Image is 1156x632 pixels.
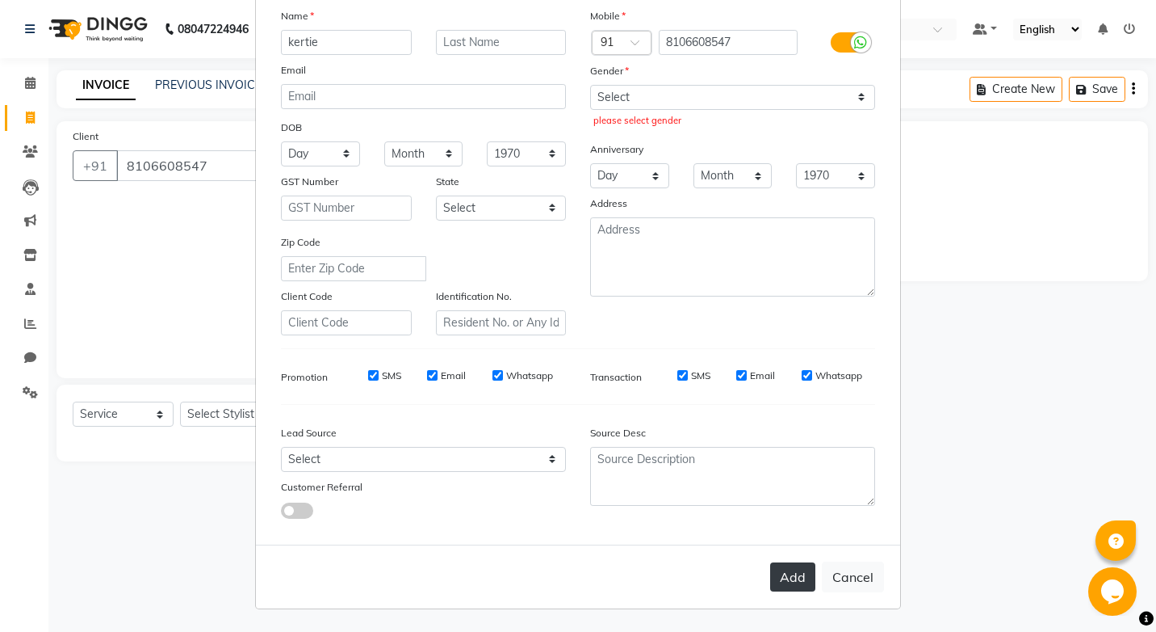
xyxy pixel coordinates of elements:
label: SMS [691,369,710,383]
label: Gender [590,64,629,78]
label: Mobile [590,9,626,23]
label: Lead Source [281,426,337,440]
input: Enter Zip Code [281,256,426,281]
input: Mobile [659,30,798,55]
label: Client Code [281,289,333,304]
input: Resident No. or Any Id [436,310,567,335]
label: Email [281,63,306,78]
input: Last Name [436,30,567,55]
label: Address [590,196,627,211]
label: DOB [281,120,302,135]
label: Customer Referral [281,480,362,495]
label: Email [750,369,775,383]
input: Email [281,84,566,109]
label: Identification No. [436,289,512,304]
button: Add [770,562,815,592]
div: please select gender [593,114,871,128]
label: Name [281,9,314,23]
label: Promotion [281,370,328,385]
input: GST Number [281,196,412,221]
label: SMS [382,369,401,383]
label: Anniversary [590,142,643,157]
iframe: chat widget [1088,567,1140,616]
input: First Name [281,30,412,55]
label: State [436,175,459,189]
label: Email [441,369,466,383]
label: Transaction [590,370,642,385]
button: Cancel [822,562,884,592]
label: Zip Code [281,235,320,250]
label: GST Number [281,175,338,189]
label: Whatsapp [815,369,862,383]
input: Client Code [281,310,412,335]
label: Source Desc [590,426,646,440]
label: Whatsapp [506,369,553,383]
